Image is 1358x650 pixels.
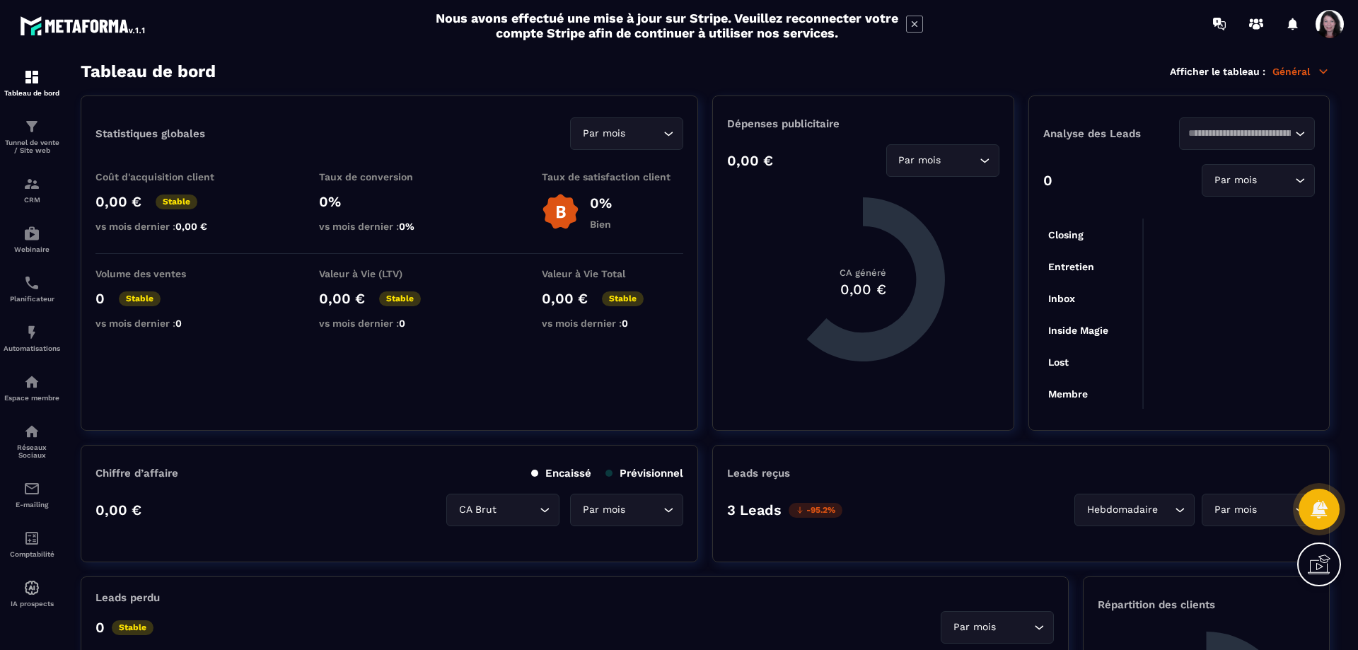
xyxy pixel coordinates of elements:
div: Search for option [1202,494,1315,526]
p: Répartition des clients [1098,598,1315,611]
p: Volume des ventes [95,268,237,279]
p: Bien [590,219,612,230]
tspan: Membre [1048,388,1088,400]
p: -95.2% [789,503,842,518]
span: Par mois [1211,173,1260,188]
p: 0 [1043,172,1052,189]
img: formation [23,118,40,135]
img: scheduler [23,274,40,291]
p: Général [1272,65,1330,78]
span: Par mois [579,126,628,141]
img: automations [23,324,40,341]
div: Search for option [886,144,999,177]
div: Search for option [1179,117,1315,150]
a: accountantaccountantComptabilité [4,519,60,569]
p: Automatisations [4,344,60,352]
img: logo [20,13,147,38]
div: Search for option [941,611,1054,644]
span: 0 [175,318,182,329]
p: vs mois dernier : [542,318,683,329]
p: Webinaire [4,245,60,253]
p: Taux de satisfaction client [542,171,683,182]
img: automations [23,373,40,390]
p: 0,00 € [95,193,141,210]
img: formation [23,175,40,192]
p: Tunnel de vente / Site web [4,139,60,154]
p: 0,00 € [319,290,365,307]
span: Par mois [895,153,944,168]
a: schedulerschedulerPlanificateur [4,264,60,313]
div: Search for option [446,494,559,526]
img: b-badge-o.b3b20ee6.svg [542,193,579,231]
p: Taux de conversion [319,171,460,182]
p: 0,00 € [727,152,773,169]
p: Leads reçus [727,467,790,480]
span: Hebdomadaire [1084,502,1161,518]
input: Search for option [628,126,660,141]
input: Search for option [1260,173,1292,188]
p: 0% [319,193,460,210]
tspan: Inbox [1048,293,1075,304]
p: E-mailing [4,501,60,509]
a: formationformationCRM [4,165,60,214]
img: automations [23,225,40,242]
p: vs mois dernier : [319,318,460,329]
tspan: Entretien [1048,261,1094,272]
p: vs mois dernier : [319,221,460,232]
p: Leads perdu [95,591,160,604]
p: Encaissé [531,467,591,480]
input: Search for option [944,153,976,168]
p: Valeur à Vie Total [542,268,683,279]
p: Réseaux Sociaux [4,443,60,459]
div: Search for option [1202,164,1315,197]
p: IA prospects [4,600,60,608]
p: Afficher le tableau : [1170,66,1265,77]
h2: Nous avons effectué une mise à jour sur Stripe. Veuillez reconnecter votre compte Stripe afin de ... [435,11,899,40]
img: formation [23,69,40,86]
span: 0,00 € [175,221,207,232]
img: accountant [23,530,40,547]
span: 0 [622,318,628,329]
a: automationsautomationsEspace membre [4,363,60,412]
input: Search for option [1161,502,1171,518]
p: Comptabilité [4,550,60,558]
img: automations [23,579,40,596]
div: Search for option [1074,494,1195,526]
p: Stable [119,291,161,306]
p: Coût d'acquisition client [95,171,237,182]
input: Search for option [1260,502,1292,518]
tspan: Closing [1048,229,1084,241]
p: Dépenses publicitaire [727,117,999,130]
p: 0% [590,195,612,211]
p: Espace membre [4,394,60,402]
p: vs mois dernier : [95,318,237,329]
div: Search for option [570,117,683,150]
p: vs mois dernier : [95,221,237,232]
a: automationsautomationsWebinaire [4,214,60,264]
p: 0,00 € [542,290,588,307]
h3: Tableau de bord [81,62,216,81]
div: Search for option [570,494,683,526]
span: Par mois [1211,502,1260,518]
p: Valeur à Vie (LTV) [319,268,460,279]
p: 0 [95,290,105,307]
input: Search for option [499,502,536,518]
p: 0 [95,619,105,636]
p: Stable [156,195,197,209]
p: Planificateur [4,295,60,303]
p: Stable [379,291,421,306]
tspan: Inside Magie [1048,325,1108,337]
span: 0% [399,221,414,232]
a: formationformationTableau de bord [4,58,60,108]
p: 0,00 € [95,501,141,518]
a: formationformationTunnel de vente / Site web [4,108,60,165]
a: automationsautomationsAutomatisations [4,313,60,363]
p: Stable [112,620,153,635]
p: Analyse des Leads [1043,127,1179,140]
input: Search for option [999,620,1031,635]
p: Prévisionnel [605,467,683,480]
img: email [23,480,40,497]
input: Search for option [628,502,660,518]
p: Chiffre d’affaire [95,467,178,480]
span: CA Brut [455,502,499,518]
